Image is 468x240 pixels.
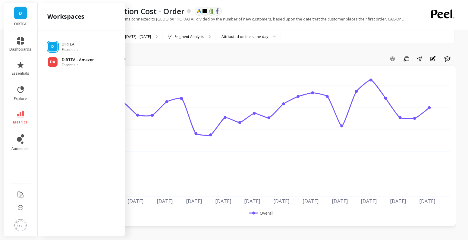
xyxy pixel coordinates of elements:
[52,44,54,49] span: D
[47,12,84,21] h2: workspaces
[14,96,27,101] span: explore
[215,8,220,14] img: api.fb.svg
[203,9,208,13] img: api.klaviyo.svg
[14,219,27,231] img: profile picture
[209,8,214,14] img: api.shopify.svg
[50,60,55,64] span: DA
[19,10,22,17] span: D
[174,34,204,39] p: Segment Analysis
[10,47,32,52] span: dashboards
[10,22,32,26] p: DIRTEA
[221,34,268,39] div: Attributed on the same day
[196,8,202,14] img: api.google.svg
[62,57,95,63] p: DIRTEA - Amazon
[62,41,78,47] p: DIRTEA
[13,120,28,125] span: metrics
[11,146,30,151] span: audiences
[62,47,78,52] span: Essentials
[51,16,407,22] p: Total marketing spend from platforms connected to [GEOGRAPHIC_DATA], divided by the number of new...
[62,63,95,67] span: Essentials
[12,71,29,76] span: essentials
